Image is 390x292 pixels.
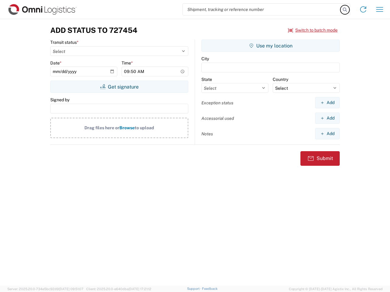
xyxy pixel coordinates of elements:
[201,56,209,61] label: City
[122,60,133,66] label: Time
[50,40,79,45] label: Transit status
[7,287,83,291] span: Server: 2025.20.0-734e5bc92d9
[50,60,62,66] label: Date
[135,125,154,130] span: to upload
[86,287,151,291] span: Client: 2025.20.0-e640dba
[202,287,218,290] a: Feedback
[288,25,338,35] button: Switch to batch mode
[201,77,212,82] label: State
[315,113,340,124] button: Add
[273,77,288,82] label: Country
[187,287,202,290] a: Support
[59,287,83,291] span: [DATE] 09:51:07
[289,286,383,292] span: Copyright © [DATE]-[DATE] Agistix Inc., All Rights Reserved
[50,26,137,35] h3: Add Status to 727454
[50,81,188,93] button: Get signature
[201,116,234,121] label: Accessorial used
[201,40,340,52] button: Use my location
[129,287,151,291] span: [DATE] 17:21:12
[50,97,69,103] label: Signed by
[315,97,340,108] button: Add
[119,125,135,130] span: Browse
[183,4,341,15] input: Shipment, tracking or reference number
[201,100,233,106] label: Exception status
[315,128,340,139] button: Add
[84,125,119,130] span: Drag files here or
[300,151,340,166] button: Submit
[201,131,213,137] label: Notes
